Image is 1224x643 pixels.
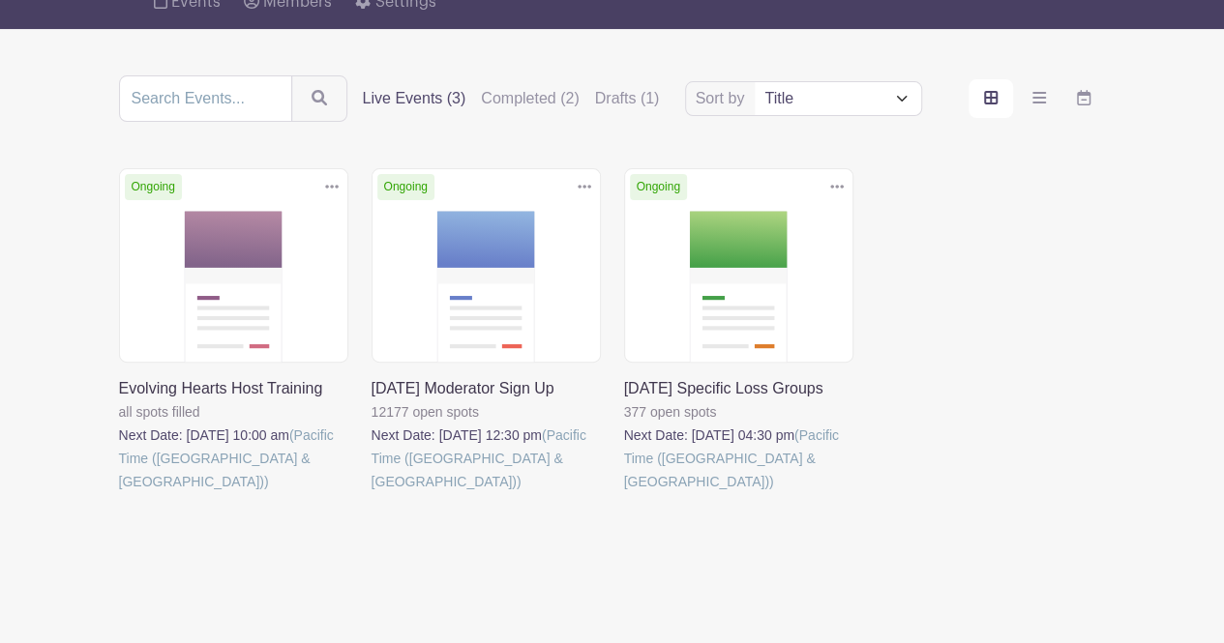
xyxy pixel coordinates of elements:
label: Drafts (1) [595,87,660,110]
label: Sort by [696,87,751,110]
div: order and view [969,79,1106,118]
label: Completed (2) [481,87,579,110]
label: Live Events (3) [363,87,466,110]
div: filters [363,87,660,110]
input: Search Events... [119,75,292,122]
